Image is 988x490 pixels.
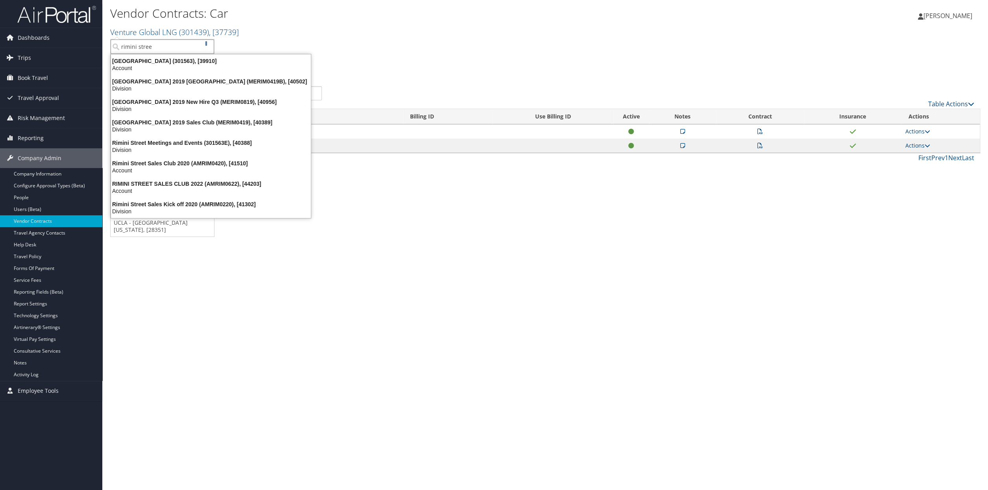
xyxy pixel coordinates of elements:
[106,78,316,85] div: [GEOGRAPHIC_DATA] 2019 [GEOGRAPHIC_DATA] (MERIM0419B), [40502]
[18,128,44,148] span: Reporting
[106,65,316,72] div: Account
[111,39,214,54] input: Search Accounts
[613,109,649,124] th: Active: activate to sort column ascending
[18,28,50,48] span: Dashboards
[209,27,239,37] span: , [ 37739 ]
[106,85,316,92] div: Division
[106,105,316,113] div: Division
[106,57,316,65] div: [GEOGRAPHIC_DATA] (301563), [39910]
[234,139,403,153] td: XZ14552
[205,41,212,46] img: ajax-loader.gif
[918,153,931,162] a: First
[234,109,403,124] th: Corporate Discount: activate to sort column ascending
[17,5,96,24] img: airportal-logo.png
[18,68,48,88] span: Book Travel
[716,109,804,124] th: Contract: activate to sort column ascending
[804,109,901,124] th: Insurance: activate to sort column ascending
[923,11,972,20] span: [PERSON_NAME]
[106,119,316,126] div: [GEOGRAPHIC_DATA] 2019 Sales Club (MERIM0419), [40389]
[111,216,214,237] a: UCLA - [GEOGRAPHIC_DATA][US_STATE], [28351]
[179,27,209,37] span: ( 301439 )
[106,180,316,187] div: RIMINI STREET SALES CLUB 2022 (AMRIM0622), [44203]
[110,5,690,22] h1: Vendor Contracts: Car
[110,27,239,37] a: Venture Global LNG
[962,153,974,162] a: Last
[106,139,316,146] div: Rimini Street Meetings and Events (301563E), [40388]
[918,4,980,28] a: [PERSON_NAME]
[18,381,59,401] span: Employee Tools
[948,153,962,162] a: Next
[106,167,316,174] div: Account
[931,153,945,162] a: Prev
[901,109,980,124] th: Actions
[106,187,316,194] div: Account
[106,201,316,208] div: Rimini Street Sales Kick off 2020 (AMRIM0220), [41302]
[928,100,974,108] a: Table Actions
[905,128,930,135] a: Actions
[18,108,65,128] span: Risk Management
[106,208,316,215] div: Division
[106,146,316,153] div: Division
[18,48,31,68] span: Trips
[649,109,716,124] th: Notes: activate to sort column ascending
[106,126,316,133] div: Division
[18,88,59,108] span: Travel Approval
[945,153,948,162] a: 1
[234,124,403,139] td: XZ14552
[106,160,316,167] div: Rimini Street Sales Club 2020 (AMRIM0420), [41510]
[905,142,930,149] a: Actions
[492,109,613,124] th: Use Billing ID: activate to sort column ascending
[403,109,492,124] th: Billing ID: activate to sort column ascending
[18,148,61,168] span: Company Admin
[106,98,316,105] div: [GEOGRAPHIC_DATA] 2019 New Hire Q3 (MERIM0819), [40956]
